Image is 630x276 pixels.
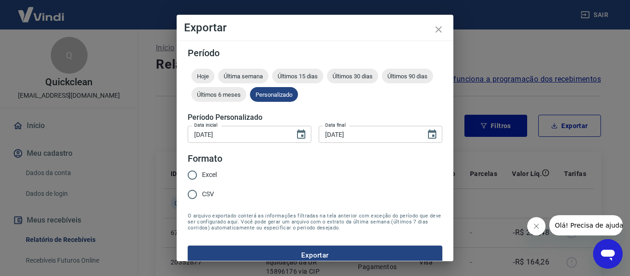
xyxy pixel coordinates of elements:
[272,73,323,80] span: Últimos 15 dias
[327,73,378,80] span: Últimos 30 dias
[250,87,298,102] div: Personalizado
[191,87,246,102] div: Últimos 6 meses
[191,91,246,98] span: Últimos 6 meses
[191,69,214,83] div: Hoje
[184,22,446,33] h4: Exportar
[593,239,623,269] iframe: Botão para abrir a janela de mensagens
[218,69,268,83] div: Última semana
[428,18,450,41] button: close
[382,73,433,80] span: Últimos 90 dias
[188,213,442,231] span: O arquivo exportado conterá as informações filtradas na tela anterior com exceção do período que ...
[319,126,419,143] input: DD/MM/YYYY
[188,126,288,143] input: DD/MM/YYYY
[188,152,222,165] legend: Formato
[218,73,268,80] span: Última semana
[250,91,298,98] span: Personalizado
[325,122,346,129] label: Data final
[202,189,214,199] span: CSV
[527,217,546,235] iframe: Fechar mensagem
[202,170,217,180] span: Excel
[188,246,442,265] button: Exportar
[191,73,214,80] span: Hoje
[272,69,323,83] div: Últimos 15 dias
[327,69,378,83] div: Últimos 30 dias
[423,125,441,144] button: Choose date, selected date is 21 de ago de 2025
[382,69,433,83] div: Últimos 90 dias
[188,113,442,122] h5: Período Personalizado
[188,48,442,58] h5: Período
[292,125,310,144] button: Choose date, selected date is 20 de ago de 2025
[6,6,77,14] span: Olá! Precisa de ajuda?
[194,122,218,129] label: Data inicial
[549,215,623,235] iframe: Mensagem da empresa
